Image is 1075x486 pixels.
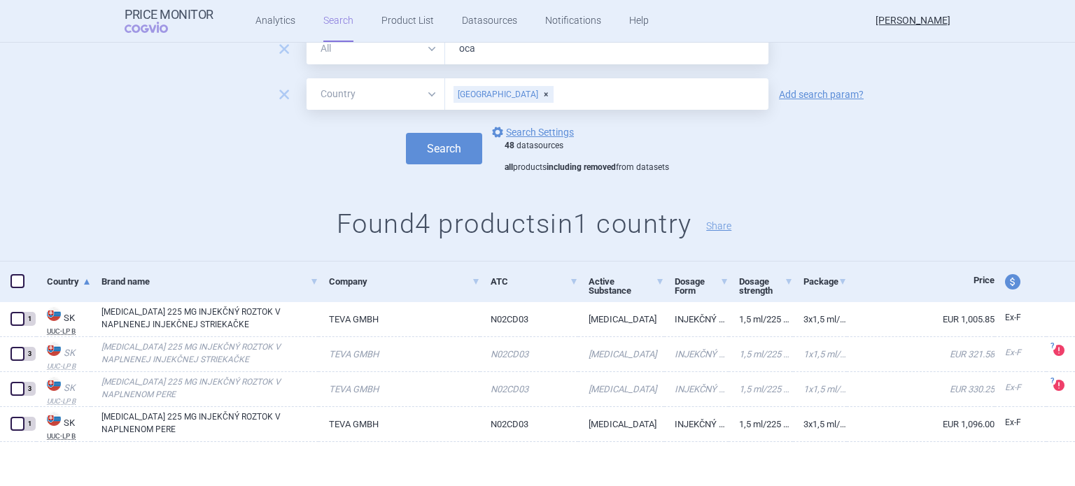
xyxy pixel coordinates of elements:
[125,22,188,33] span: COGVIO
[1048,342,1056,350] span: ?
[1048,377,1056,385] span: ?
[47,342,61,356] img: Slovakia
[729,302,793,336] a: 1,5 ml/225 mg
[318,337,479,371] a: TEVA GMBH
[1053,345,1070,356] a: ?
[101,410,318,436] a: [MEDICAL_DATA] 225 MG INJEKČNÝ ROZTOK V NAPLNENOM PERE
[318,302,479,336] a: TEVA GMBH
[847,337,995,371] a: EUR 321.58
[793,407,847,441] a: 3x1,5 ml/225 mg (pero inj.napl.)
[406,133,482,164] button: Search
[847,407,995,441] a: EUR 1,096.00
[1005,313,1021,322] span: Ex-factory price
[36,306,91,335] a: SKSKUUC-LP B
[675,264,729,308] a: Dosage Form
[664,337,729,371] a: INJEKČNÝ ROZTOK
[47,307,61,321] img: Slovakia
[318,372,479,406] a: TEVA GMBH
[47,363,91,370] abbr: UUC-LP B — List of medicinal products published by the Ministry of Health of the Slovak Republic ...
[101,306,318,331] a: [MEDICAL_DATA] 225 MG INJEKČNÝ ROZTOK V NAPLNENEJ INJEKČNEJ STRIEKAČKE
[729,337,793,371] a: 1,5 ml/225 mg
[36,410,91,440] a: SKSKUUC-LP B
[729,407,793,441] a: 1,5 ml/225 mg
[480,337,579,371] a: N02CD03
[995,378,1046,399] a: Ex-F
[974,275,995,285] span: Price
[47,398,91,405] abbr: UUC-LP B — List of medicinal products published by the Ministry of Health of the Slovak Republic ...
[480,302,579,336] a: N02CD03
[47,328,91,335] abbr: UUC-LP B — List of medicinal products published by the Ministry of Health of the Slovak Republic ...
[664,372,729,406] a: INJEKČNÝ ROZTOK
[803,264,847,299] a: Package
[505,141,669,173] div: datasources products from datasets
[47,412,61,426] img: Slovakia
[1005,348,1021,357] span: Ex-factory price
[547,162,616,172] strong: including removed
[793,302,847,336] a: 3x1,5 ml/225 mg (striek.inj.napl.skl.)
[505,162,513,172] strong: all
[23,347,36,361] div: 3
[489,124,574,141] a: Search Settings
[23,417,36,431] div: 1
[847,302,995,336] a: EUR 1,005.85
[664,302,729,336] a: INJEKČNÝ ROZTOK
[793,372,847,406] a: 1x1,5 ml/225 mg (pero inj.napl.)
[739,264,793,308] a: Dosage strength
[995,308,1046,329] a: Ex-F
[1053,380,1070,391] a: ?
[125,8,213,34] a: Price MonitorCOGVIO
[329,264,479,299] a: Company
[578,407,664,441] a: [MEDICAL_DATA]
[793,337,847,371] a: 1x1,5 ml/225 mg (striek.inj.napl.skl.)
[779,90,864,99] a: Add search param?
[101,376,318,401] a: [MEDICAL_DATA] 225 MG INJEKČNÝ ROZTOK V NAPLNENOM PERE
[454,86,554,103] div: [GEOGRAPHIC_DATA]
[847,372,995,406] a: EUR 330.25
[491,264,579,299] a: ATC
[706,221,731,231] button: Share
[101,264,318,299] a: Brand name
[47,377,61,391] img: Slovakia
[480,372,579,406] a: N02CD03
[995,343,1046,364] a: Ex-F
[729,372,793,406] a: 1,5 ml/225 mg
[1005,417,1021,427] span: Ex-factory price
[23,382,36,396] div: 3
[23,312,36,326] div: 1
[664,407,729,441] a: INJEKČNÝ ROZTOK
[47,264,91,299] a: Country
[1005,383,1021,392] span: Ex-factory price
[101,341,318,366] a: [MEDICAL_DATA] 225 MG INJEKČNÝ ROZTOK V NAPLNENEJ INJEKČNEJ STRIEKAČKE
[578,337,664,371] a: [MEDICAL_DATA]
[578,302,664,336] a: [MEDICAL_DATA]
[36,376,91,405] a: SKSKUUC-LP B
[480,407,579,441] a: N02CD03
[47,433,91,440] abbr: UUC-LP B — List of medicinal products published by the Ministry of Health of the Slovak Republic ...
[589,264,664,308] a: Active Substance
[36,341,91,370] a: SKSKUUC-LP B
[125,8,213,22] strong: Price Monitor
[995,413,1046,434] a: Ex-F
[318,407,479,441] a: TEVA GMBH
[578,372,664,406] a: [MEDICAL_DATA]
[505,141,514,150] strong: 48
